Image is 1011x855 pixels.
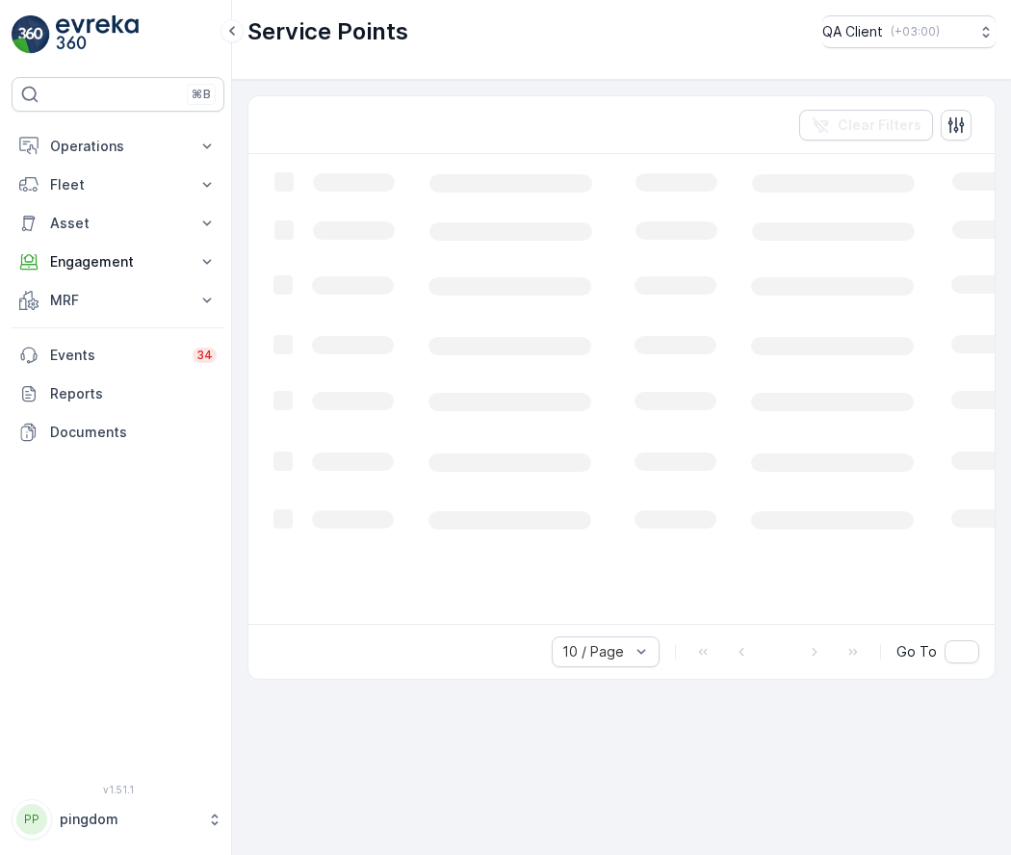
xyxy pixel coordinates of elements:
p: Fleet [50,175,186,194]
img: logo_light-DOdMpM7g.png [56,15,139,54]
p: pingdom [60,810,197,829]
button: Clear Filters [799,110,933,141]
button: Engagement [12,243,224,281]
p: 34 [196,348,213,363]
p: Events [50,346,181,365]
button: MRF [12,281,224,320]
p: Operations [50,137,186,156]
p: MRF [50,291,186,310]
a: Events34 [12,336,224,375]
button: Asset [12,204,224,243]
button: Fleet [12,166,224,204]
p: QA Client [822,22,883,41]
a: Documents [12,413,224,452]
p: Engagement [50,252,186,272]
p: ( +03:00 ) [891,24,940,39]
p: Reports [50,384,217,403]
p: Documents [50,423,217,442]
a: Reports [12,375,224,413]
p: Asset [50,214,186,233]
button: QA Client(+03:00) [822,15,996,48]
p: ⌘B [192,87,211,102]
button: PPpingdom [12,799,224,840]
img: logo [12,15,50,54]
div: PP [16,804,47,835]
p: Service Points [247,16,408,47]
p: Clear Filters [838,116,921,135]
span: Go To [896,642,937,661]
button: Operations [12,127,224,166]
span: v 1.51.1 [12,784,224,795]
